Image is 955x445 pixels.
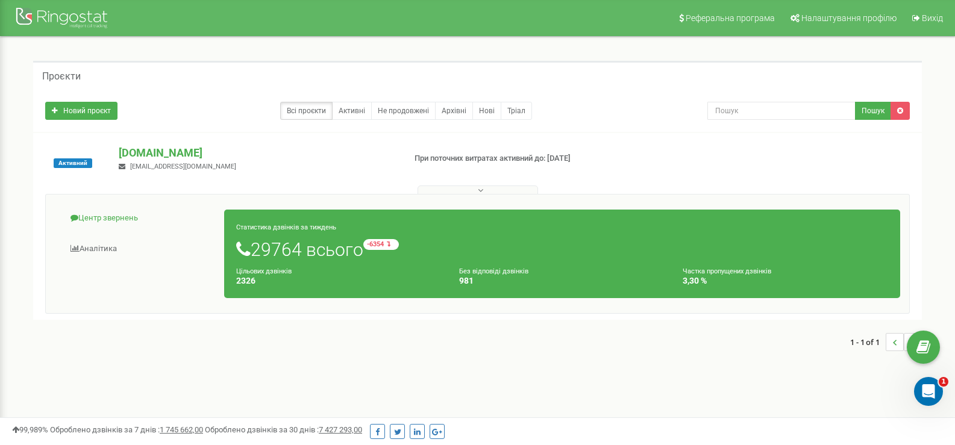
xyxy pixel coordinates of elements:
[54,158,92,168] span: Активний
[686,13,775,23] span: Реферальна програма
[160,425,203,434] u: 1 745 662,00
[332,102,372,120] a: Активні
[459,267,528,275] small: Без відповіді дзвінків
[459,276,665,285] h4: 981
[914,377,943,406] iframe: Intercom live chat
[683,267,771,275] small: Частка пропущених дзвінків
[236,267,292,275] small: Цільових дзвінків
[363,239,399,250] small: -6354
[850,333,886,351] span: 1 - 1 of 1
[435,102,473,120] a: Архівні
[922,13,943,23] span: Вихід
[371,102,436,120] a: Не продовжені
[236,276,442,285] h4: 2326
[472,102,501,120] a: Нові
[707,102,856,120] input: Пошук
[119,145,395,161] p: [DOMAIN_NAME]
[236,239,888,260] h1: 29764 всього
[205,425,362,434] span: Оброблено дзвінків за 30 днів :
[42,71,81,82] h5: Проєкти
[683,276,888,285] h4: 3,30 %
[801,13,897,23] span: Налаштування профілю
[850,321,922,363] nav: ...
[236,223,336,231] small: Статистика дзвінків за тиждень
[501,102,532,120] a: Тріал
[415,153,617,164] p: При поточних витратах активний до: [DATE]
[939,377,948,387] span: 1
[55,234,225,264] a: Аналiтика
[12,425,48,434] span: 99,989%
[55,204,225,233] a: Центр звернень
[45,102,117,120] a: Новий проєкт
[855,102,891,120] button: Пошук
[130,163,236,170] span: [EMAIL_ADDRESS][DOMAIN_NAME]
[50,425,203,434] span: Оброблено дзвінків за 7 днів :
[280,102,333,120] a: Всі проєкти
[319,425,362,434] u: 7 427 293,00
